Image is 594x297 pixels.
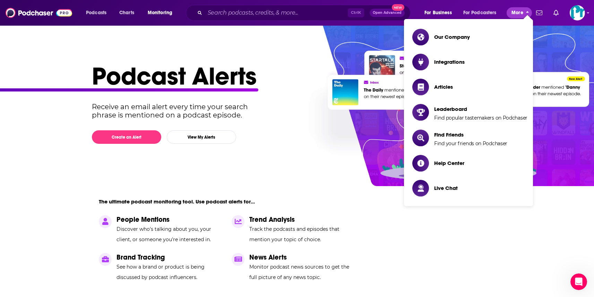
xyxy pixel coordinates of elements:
[192,5,417,21] div: Search podcasts, credits, & more...
[424,8,452,18] span: For Business
[463,8,497,18] span: For Podcasters
[167,130,236,144] button: View My Alerts
[434,185,458,191] span: Live Chat
[434,131,507,138] span: Find Friends
[434,115,527,121] span: Find popular tastemakers on Podchaser
[434,160,464,166] span: Help Center
[92,130,161,144] button: Create an Alert
[533,7,545,19] a: Show notifications dropdown
[434,34,470,40] span: Our Company
[392,4,404,11] span: New
[434,84,453,90] span: Articles
[119,8,134,18] span: Charts
[459,7,507,18] button: open menu
[117,215,223,224] p: People Mentions
[92,61,497,91] h1: Podcast Alerts
[143,7,181,18] button: open menu
[86,8,106,18] span: Podcasts
[511,8,523,18] span: More
[420,7,460,18] button: open menu
[249,262,356,282] p: Monitor podcast news sources to get the full picture of any news topic.
[115,7,138,18] a: Charts
[570,273,587,290] iframe: Intercom live chat
[81,7,115,18] button: open menu
[551,7,561,19] a: Show notifications dropdown
[117,224,223,245] p: Discover who's talking about you, your client, or someone you're interested in.
[570,5,585,20] span: Logged in as Predictitpress
[205,7,348,18] input: Search podcasts, credits, & more...
[434,140,507,147] span: Find your friends on Podchaser
[117,253,223,262] p: Brand Tracking
[373,11,402,15] span: Open Advanced
[570,5,585,20] img: User Profile
[434,59,465,65] span: Integrations
[249,215,356,224] p: Trend Analysis
[6,6,72,19] img: Podchaser - Follow, Share and Rate Podcasts
[570,5,585,20] button: Show profile menu
[507,7,532,18] button: close menu
[99,198,255,205] p: The ultimate podcast monitoring tool. Use podcast alerts for...
[249,224,356,245] p: Track the podcasts and episodes that mention your topic of choice.
[148,8,172,18] span: Monitoring
[348,8,364,17] span: Ctrl K
[117,262,223,282] p: See how a brand or product is being discussed by podcast influencers.
[249,253,356,262] p: News Alerts
[434,106,527,112] span: Leaderboard
[370,9,405,17] button: Open AdvancedNew
[92,103,261,119] p: Receive an email alert every time your search phrase is mentioned on a podcast episode.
